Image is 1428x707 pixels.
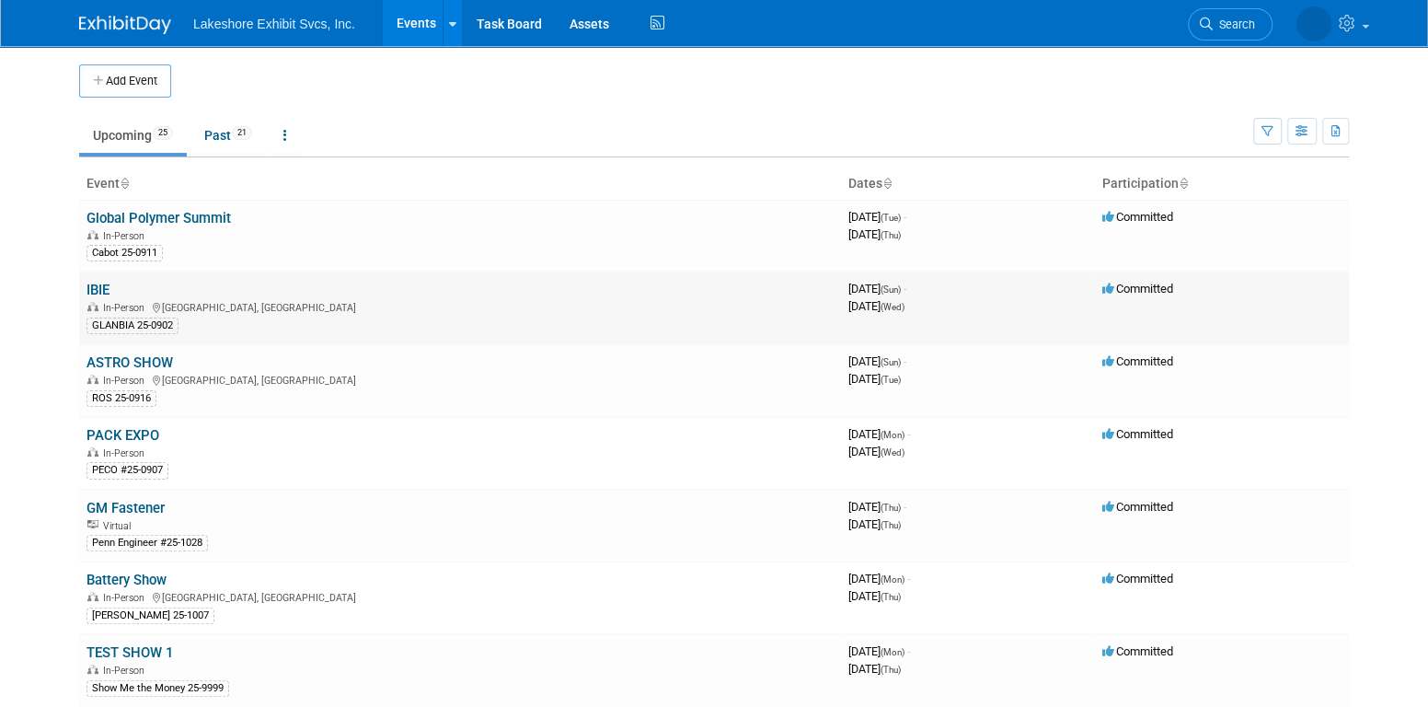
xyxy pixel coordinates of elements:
[907,427,910,441] span: -
[848,227,901,241] span: [DATE]
[1102,210,1173,224] span: Committed
[881,647,904,657] span: (Mon)
[232,126,252,140] span: 21
[193,17,355,31] span: Lakeshore Exhibit Svcs, Inc.
[848,299,904,313] span: [DATE]
[1213,17,1255,31] span: Search
[86,535,208,551] div: Penn Engineer #25-1028
[86,299,834,314] div: [GEOGRAPHIC_DATA], [GEOGRAPHIC_DATA]
[881,230,901,240] span: (Thu)
[86,462,168,479] div: PECO #25-0907
[848,210,906,224] span: [DATE]
[86,500,165,516] a: GM Fastener
[86,318,178,334] div: GLANBIA 25-0902
[1188,8,1273,41] a: Search
[848,354,906,368] span: [DATE]
[848,500,906,514] span: [DATE]
[881,284,901,295] span: (Sun)
[848,282,906,296] span: [DATE]
[881,503,901,513] span: (Thu)
[153,126,173,140] span: 25
[87,665,98,674] img: In-Person Event
[86,390,156,407] div: ROS 25-0916
[86,372,834,387] div: [GEOGRAPHIC_DATA], [GEOGRAPHIC_DATA]
[103,375,150,387] span: In-Person
[881,375,901,385] span: (Tue)
[79,168,841,200] th: Event
[1102,572,1173,585] span: Committed
[881,520,901,530] span: (Thu)
[86,589,834,604] div: [GEOGRAPHIC_DATA], [GEOGRAPHIC_DATA]
[881,592,901,602] span: (Thu)
[87,447,98,457] img: In-Person Event
[848,572,910,585] span: [DATE]
[904,500,906,514] span: -
[87,592,98,601] img: In-Person Event
[907,644,910,658] span: -
[848,517,901,531] span: [DATE]
[103,302,150,314] span: In-Person
[848,372,901,386] span: [DATE]
[848,644,910,658] span: [DATE]
[1102,500,1173,514] span: Committed
[904,282,906,296] span: -
[841,168,1095,200] th: Dates
[848,427,910,441] span: [DATE]
[87,302,98,311] img: In-Person Event
[907,572,910,585] span: -
[1095,168,1349,200] th: Participation
[1296,6,1331,41] img: MICHELLE MOYA
[103,592,150,604] span: In-Person
[86,210,231,226] a: Global Polymer Summit
[881,447,904,458] span: (Wed)
[86,572,167,588] a: Battery Show
[904,354,906,368] span: -
[1102,282,1173,296] span: Committed
[848,589,901,603] span: [DATE]
[87,230,98,239] img: In-Person Event
[848,662,901,676] span: [DATE]
[882,176,892,191] a: Sort by Start Date
[120,176,129,191] a: Sort by Event Name
[86,245,163,261] div: Cabot 25-0911
[79,64,171,98] button: Add Event
[1102,644,1173,658] span: Committed
[86,427,159,444] a: PACK EXPO
[79,16,171,34] img: ExhibitDay
[881,665,901,675] span: (Thu)
[881,213,901,223] span: (Tue)
[1102,354,1173,368] span: Committed
[103,447,150,459] span: In-Person
[848,445,904,458] span: [DATE]
[86,282,109,298] a: IBIE
[881,357,901,367] span: (Sun)
[1102,427,1173,441] span: Committed
[1179,176,1188,191] a: Sort by Participation Type
[904,210,906,224] span: -
[86,608,214,624] div: [PERSON_NAME] 25-1007
[881,574,904,585] span: (Mon)
[103,230,150,242] span: In-Person
[87,520,98,529] img: Virtual Event
[79,118,187,153] a: Upcoming25
[103,520,136,532] span: Virtual
[86,354,173,371] a: ASTRO SHOW
[881,302,904,312] span: (Wed)
[881,430,904,440] span: (Mon)
[190,118,266,153] a: Past21
[103,665,150,677] span: In-Person
[87,375,98,384] img: In-Person Event
[86,644,173,661] a: TEST SHOW 1
[86,680,229,697] div: Show Me the Money 25-9999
